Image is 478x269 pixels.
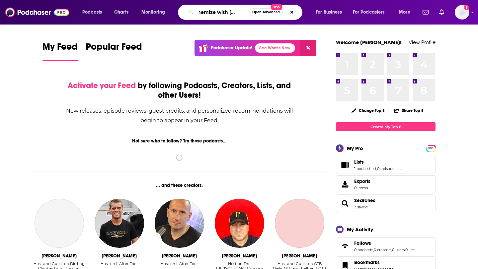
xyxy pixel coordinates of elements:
a: 0 podcasts [354,247,373,252]
img: Jerome Rothen [95,199,144,248]
a: 3 saved [354,205,367,209]
a: See What's New [255,43,295,53]
span: Exports [354,178,370,184]
a: Searches [338,199,352,208]
span: For Business [316,8,342,17]
div: by following Podcasts, Creators, Lists, and other Users! [65,81,293,100]
button: open menu [137,7,174,18]
span: Monitoring [141,8,165,17]
span: , [376,166,377,171]
span: Activate your Feed [68,81,136,90]
span: Popular Feed [86,41,142,56]
a: Exports [336,175,436,193]
a: Nathan Murphy [275,199,324,248]
a: Follows [354,240,415,246]
div: Search podcasts, credits, & more... [184,5,309,20]
a: Create My Top 8 [336,122,436,131]
a: 0 users [392,247,405,252]
button: Share Top 8 [394,104,424,117]
span: Follows [336,237,436,255]
a: 0 episode lists [377,166,402,171]
span: Bookmarks [354,259,380,265]
div: New releases, episode reviews, guest credits, and personalized recommendations will begin to appe... [65,106,293,125]
a: Popular Feed [86,41,142,61]
div: Jeff Cameron [222,253,257,259]
div: ... and these creators. [32,183,327,188]
div: Host on L'After Foot [101,261,138,266]
button: Open AdvancedNew [249,8,283,16]
a: Lists [354,159,402,165]
a: Charts [110,7,132,18]
div: Justin Ling [41,253,77,259]
span: Open Advanced [252,11,280,14]
img: Gilbert Brisbois [155,199,204,248]
button: Change Top 8 [348,106,389,115]
span: 0 items [354,186,370,190]
span: , [405,247,405,252]
input: Search podcasts, credits, & more... [196,7,249,18]
button: open menu [349,7,394,18]
span: Searches [336,194,436,212]
span: Lists [336,156,436,174]
span: New [271,4,282,10]
span: Charts [114,8,128,17]
a: Welcome [PERSON_NAME]! [336,39,402,45]
a: Show notifications dropdown [437,7,447,18]
span: My Feed [42,41,78,56]
span: More [399,8,410,17]
p: Podchaser Update! [211,45,252,51]
span: , [373,247,374,252]
div: My Pro [347,145,363,151]
a: 1 podcast list [354,166,376,171]
button: open menu [394,7,419,18]
div: Not sure who to follow? Try these podcasts... [32,138,327,144]
span: Follows [354,240,371,246]
div: My Activity [347,226,373,233]
a: My Feed [42,41,78,61]
img: User Profile [455,5,469,20]
a: 0 lists [405,247,415,252]
a: PRO [427,145,435,150]
button: Show profile menu [455,5,469,20]
a: Follows [338,242,352,251]
a: Lists [338,160,352,170]
a: Bookmarks [354,259,393,265]
span: Exports [338,180,352,189]
img: Podchaser - Follow, Share and Rate Podcasts [5,6,69,19]
a: Show notifications dropdown [420,7,431,18]
span: Podcasts [82,8,102,17]
div: Host on L'After Foot [161,261,198,266]
a: Justin Ling [35,199,84,248]
div: Nathan Murphy [282,253,317,259]
span: Logged in as elliesachs09 [455,5,469,20]
div: Gilbert Brisbois [162,253,197,259]
a: Searches [354,197,375,203]
a: View Profile [409,39,436,45]
button: open menu [78,7,111,18]
a: 0 creators [374,247,391,252]
span: , [391,247,392,252]
span: For Podcasters [353,8,385,17]
button: open menu [311,7,350,18]
span: Lists [354,159,364,165]
div: Jerome Rothen [102,253,137,259]
img: Jeff Cameron [215,199,264,248]
svg: Add a profile image [464,5,469,10]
